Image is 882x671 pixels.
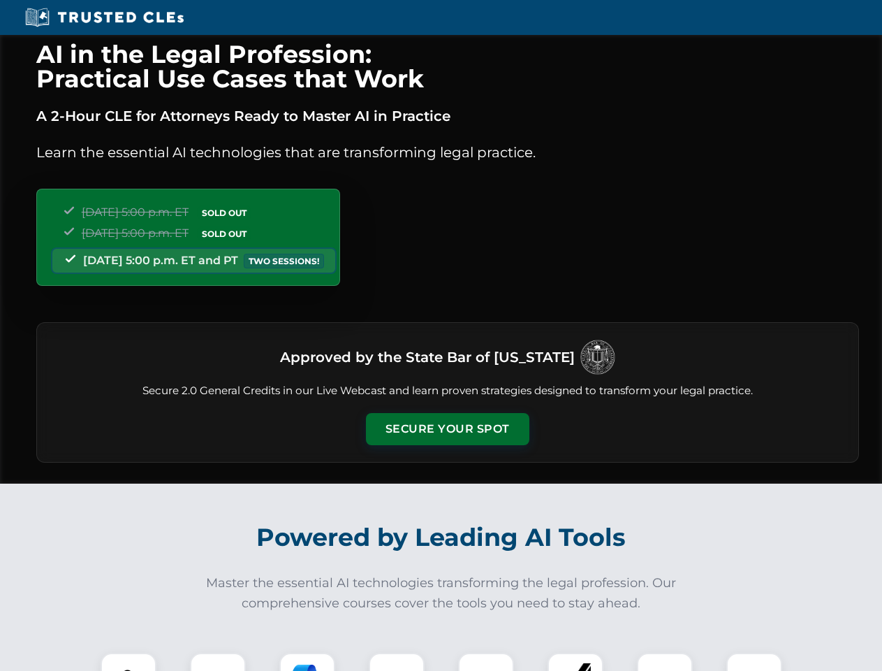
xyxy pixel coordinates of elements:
h3: Approved by the State Bar of [US_STATE] [280,345,575,370]
h2: Powered by Leading AI Tools [54,513,828,562]
p: A 2-Hour CLE for Attorneys Ready to Master AI in Practice [36,105,859,127]
span: SOLD OUT [197,205,251,220]
p: Master the essential AI technologies transforming the legal profession. Our comprehensive courses... [197,573,686,614]
p: Secure 2.0 General Credits in our Live Webcast and learn proven strategies designed to transform ... [54,383,841,399]
span: [DATE] 5:00 p.m. ET [82,205,189,219]
h1: AI in the Legal Profession: Practical Use Cases that Work [36,42,859,91]
span: [DATE] 5:00 p.m. ET [82,226,189,240]
img: Trusted CLEs [21,7,188,28]
span: SOLD OUT [197,226,251,241]
button: Secure Your Spot [366,413,529,445]
img: Logo [580,340,615,375]
p: Learn the essential AI technologies that are transforming legal practice. [36,141,859,164]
